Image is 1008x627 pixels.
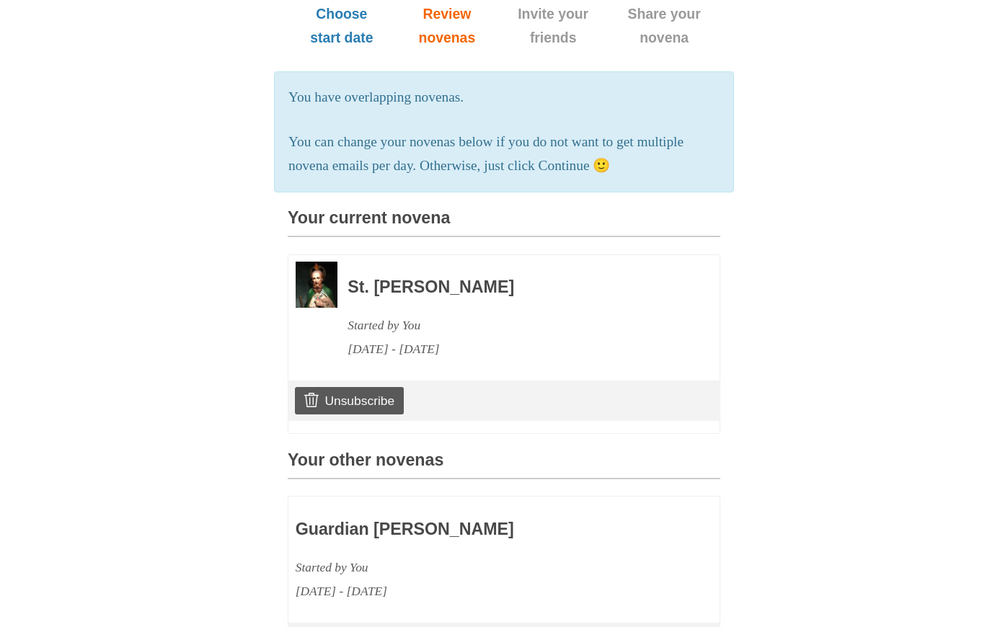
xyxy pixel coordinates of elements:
span: Choose start date [302,2,381,50]
p: You can change your novenas below if you do not want to get multiple novena emails per day. Other... [288,130,720,178]
div: Started by You [296,556,629,579]
span: Invite your friends [513,2,593,50]
span: Review novenas [410,2,484,50]
img: Novena image [296,262,337,307]
div: [DATE] - [DATE] [296,579,629,603]
div: Started by You [348,313,681,337]
h3: Guardian [PERSON_NAME] [296,520,629,539]
p: You have overlapping novenas. [288,86,720,110]
a: Unsubscribe [295,387,404,414]
h3: St. [PERSON_NAME] [348,278,681,297]
h3: Your current novena [288,209,720,237]
span: Share your novena [622,2,706,50]
h3: Your other novenas [288,451,720,479]
div: [DATE] - [DATE] [348,337,681,361]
